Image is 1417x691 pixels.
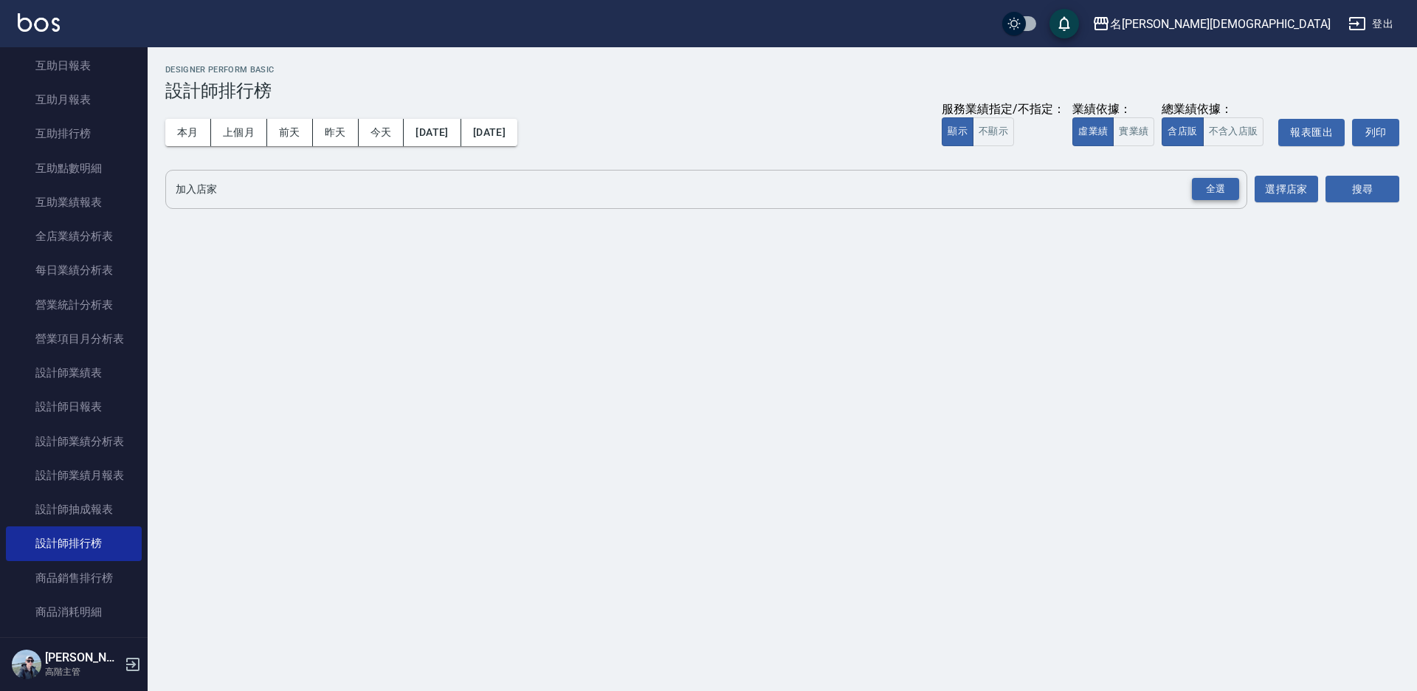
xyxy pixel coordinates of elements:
[211,119,267,146] button: 上個月
[165,80,1399,101] h3: 設計師排行榜
[6,288,142,322] a: 營業統計分析表
[1255,176,1318,203] button: 選擇店家
[6,629,142,663] a: 商品進銷貨報表
[1192,178,1239,201] div: 全選
[1110,15,1331,33] div: 名[PERSON_NAME][DEMOGRAPHIC_DATA]
[1072,102,1154,117] div: 業績依據：
[165,65,1399,75] h2: Designer Perform Basic
[45,665,120,678] p: 高階主管
[1203,117,1264,146] button: 不含入店販
[313,119,359,146] button: 昨天
[165,119,211,146] button: 本月
[942,102,1065,117] div: 服務業績指定/不指定：
[6,595,142,629] a: 商品消耗明細
[973,117,1014,146] button: 不顯示
[1086,9,1337,39] button: 名[PERSON_NAME][DEMOGRAPHIC_DATA]
[404,119,461,146] button: [DATE]
[942,117,973,146] button: 顯示
[6,492,142,526] a: 設計師抽成報表
[6,117,142,151] a: 互助排行榜
[1113,117,1154,146] button: 實業績
[1189,175,1242,204] button: Open
[267,119,313,146] button: 前天
[6,424,142,458] a: 設計師業績分析表
[6,219,142,253] a: 全店業績分析表
[1352,119,1399,146] button: 列印
[1342,10,1399,38] button: 登出
[6,322,142,356] a: 營業項目月分析表
[172,176,1218,202] input: 店家名稱
[6,526,142,560] a: 設計師排行榜
[6,458,142,492] a: 設計師業績月報表
[6,151,142,185] a: 互助點數明細
[45,650,120,665] h5: [PERSON_NAME]
[6,561,142,595] a: 商品銷售排行榜
[6,83,142,117] a: 互助月報表
[12,650,41,679] img: Person
[6,253,142,287] a: 每日業績分析表
[1278,119,1345,146] button: 報表匯出
[6,356,142,390] a: 設計師業績表
[1325,176,1399,203] button: 搜尋
[6,49,142,83] a: 互助日報表
[1162,102,1271,117] div: 總業績依據：
[1072,117,1114,146] button: 虛業績
[6,390,142,424] a: 設計師日報表
[461,119,517,146] button: [DATE]
[1162,117,1203,146] button: 含店販
[359,119,404,146] button: 今天
[18,13,60,32] img: Logo
[6,185,142,219] a: 互助業績報表
[1049,9,1079,38] button: save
